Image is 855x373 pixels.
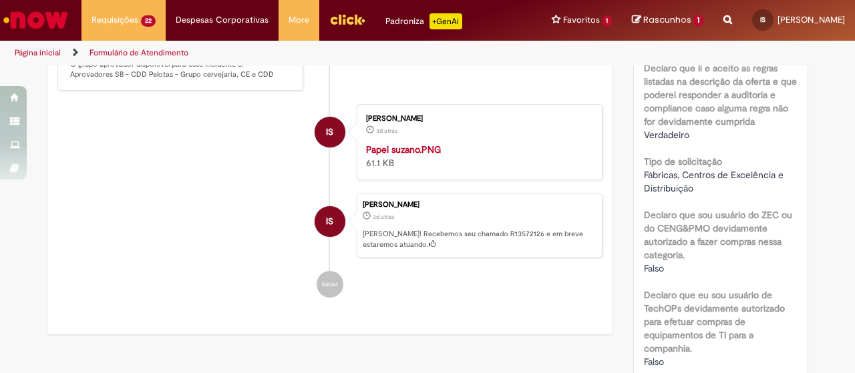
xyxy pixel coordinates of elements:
div: [PERSON_NAME] [366,115,588,123]
div: Ilana da Silva [315,117,345,147]
p: [PERSON_NAME]! Recebemos seu chamado R13572126 e em breve estaremos atuando. [363,229,595,250]
span: 22 [141,15,156,27]
div: Ilana da Silva [315,206,345,237]
b: Declaro que eu sou usuário de TechOPs devidamente autorizado para efetuar compras de equipamentos... [644,289,785,354]
li: Ilana da Silva [57,194,603,258]
span: Despesas Corporativas [176,13,269,27]
span: Requisições [92,13,138,27]
span: IS [326,206,333,238]
time: 26/09/2025 17:54:08 [376,127,397,135]
span: Falso [644,262,664,274]
b: Declaro que li e aceito as regras listadas na descrição da oferta e que poderei responder a audit... [644,62,797,127]
time: 26/09/2025 17:54:11 [373,213,394,221]
div: Padroniza [385,13,462,29]
span: 1 [693,15,703,27]
span: 3d atrás [376,127,397,135]
span: More [289,13,309,27]
span: Fábricas, Centros de Excelência e Distribuição [644,169,786,194]
a: Papel suzano.PNG [366,143,441,155]
b: Tipo de solicitação [644,155,722,167]
a: Rascunhos [632,14,703,27]
b: Declaro que sou usuário do ZEC ou do CENG&PMO devidamente autorizado a fazer compras nessa catego... [644,209,792,261]
img: ServiceNow [1,7,70,33]
span: [PERSON_NAME] [778,14,845,25]
span: IS [326,116,333,148]
span: Falso [644,356,664,368]
a: Página inicial [15,47,61,58]
img: click_logo_yellow_360x200.png [329,9,365,29]
span: IS [760,15,765,24]
p: +GenAi [430,13,462,29]
ul: Trilhas de página [10,41,560,65]
span: 3d atrás [373,213,394,221]
span: Favoritos [563,13,600,27]
span: Rascunhos [643,13,691,26]
div: 61.1 KB [366,143,588,169]
span: 1 [603,15,613,27]
p: O grupo aprovador disponível para esse incidente é: Aprovadores SB - CDD Pelotas - Grupo cervejar... [70,59,293,80]
a: Formulário de Atendimento [90,47,188,58]
span: Verdadeiro [644,129,689,141]
div: [PERSON_NAME] [363,201,595,209]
